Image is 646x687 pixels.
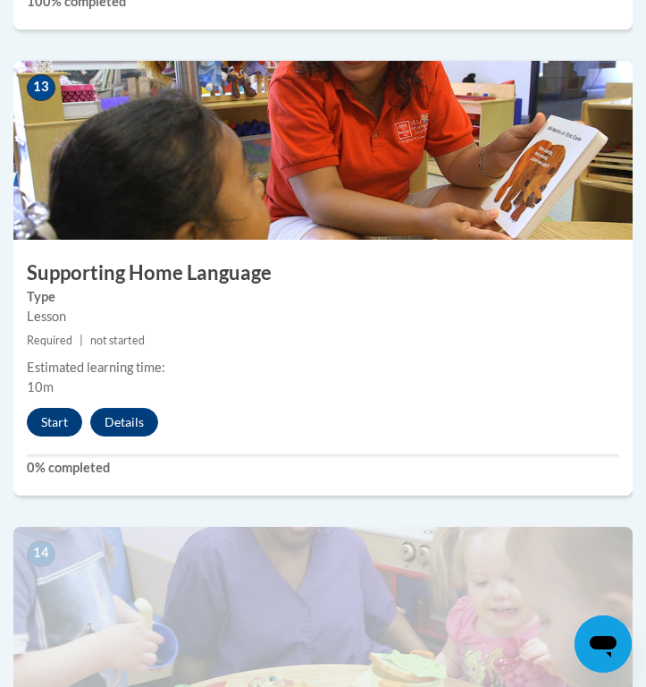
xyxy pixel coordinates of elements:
span: 14 [27,540,55,567]
label: 0% completed [27,458,619,478]
span: Required [27,334,72,347]
span: 10m [27,379,54,394]
span: not started [90,334,145,347]
div: Estimated learning time: [27,358,619,377]
h3: Supporting Home Language [13,259,633,287]
span: 13 [27,74,55,101]
span: | [80,334,83,347]
label: Type [27,287,619,307]
div: Lesson [27,307,619,327]
img: Course Image [13,61,633,240]
button: Details [90,408,158,437]
iframe: Button to launch messaging window [575,615,632,673]
button: Start [27,408,82,437]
